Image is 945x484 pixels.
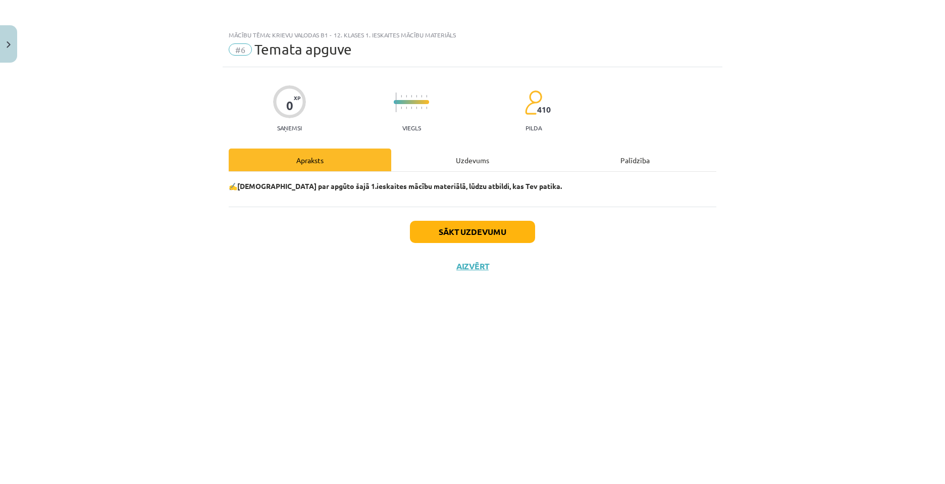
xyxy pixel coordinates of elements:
[416,107,417,109] img: icon-short-line-57e1e144782c952c97e751825c79c345078a6d821885a25fce030b3d8c18986b.svg
[524,90,542,115] img: students-c634bb4e5e11cddfef0936a35e636f08e4e9abd3cc4e673bd6f9a4125e45ecb1.svg
[453,261,492,271] button: Aizvērt
[286,99,293,113] div: 0
[537,105,551,114] span: 410
[402,124,421,131] p: Viegls
[406,95,407,98] img: icon-short-line-57e1e144782c952c97e751825c79c345078a6d821885a25fce030b3d8c18986b.svg
[526,124,542,131] p: pilda
[229,31,716,38] div: Mācību tēma: Krievu valodas b1 - 12. klases 1. ieskaites mācību materiāls
[416,95,417,98] img: icon-short-line-57e1e144782c952c97e751825c79c345078a6d821885a25fce030b3d8c18986b.svg
[396,92,397,112] img: icon-long-line-d9ea69661e0d244f92f715978eff75569469978d946b2353a9bb055b3ed8787d.svg
[273,124,306,131] p: Saņemsi
[401,107,402,109] img: icon-short-line-57e1e144782c952c97e751825c79c345078a6d821885a25fce030b3d8c18986b.svg
[406,107,407,109] img: icon-short-line-57e1e144782c952c97e751825c79c345078a6d821885a25fce030b3d8c18986b.svg
[229,181,716,191] p: ✍️
[7,41,11,48] img: icon-close-lesson-0947bae3869378f0d4975bcd49f059093ad1ed9edebbc8119c70593378902aed.svg
[421,107,422,109] img: icon-short-line-57e1e144782c952c97e751825c79c345078a6d821885a25fce030b3d8c18986b.svg
[410,221,535,243] button: Sākt uzdevumu
[294,95,300,101] span: XP
[554,149,716,171] div: Palīdzība
[421,95,422,98] img: icon-short-line-57e1e144782c952c97e751825c79c345078a6d821885a25fce030b3d8c18986b.svg
[426,95,427,98] img: icon-short-line-57e1e144782c952c97e751825c79c345078a6d821885a25fce030b3d8c18986b.svg
[237,181,562,190] b: [DEMOGRAPHIC_DATA] par apgūto šajā 1.ieskaites mācību materiālā, lūdzu atbildi, kas Tev patika.
[426,107,427,109] img: icon-short-line-57e1e144782c952c97e751825c79c345078a6d821885a25fce030b3d8c18986b.svg
[254,41,352,58] span: Temata apguve
[391,149,554,171] div: Uzdevums
[411,107,412,109] img: icon-short-line-57e1e144782c952c97e751825c79c345078a6d821885a25fce030b3d8c18986b.svg
[401,95,402,98] img: icon-short-line-57e1e144782c952c97e751825c79c345078a6d821885a25fce030b3d8c18986b.svg
[229,43,252,56] span: #6
[229,149,391,171] div: Apraksts
[411,95,412,98] img: icon-short-line-57e1e144782c952c97e751825c79c345078a6d821885a25fce030b3d8c18986b.svg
